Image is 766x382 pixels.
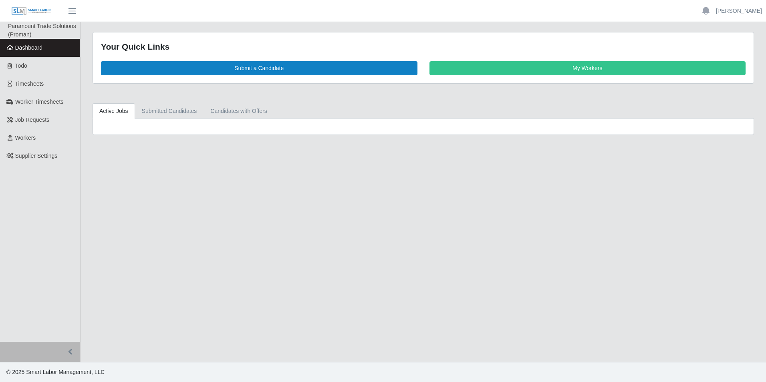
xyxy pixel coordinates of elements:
a: [PERSON_NAME] [716,7,762,15]
a: My Workers [429,61,746,75]
span: Todo [15,62,27,69]
span: Worker Timesheets [15,99,63,105]
span: © 2025 Smart Labor Management, LLC [6,369,105,375]
a: Submit a Candidate [101,61,417,75]
span: Timesheets [15,80,44,87]
span: Dashboard [15,44,43,51]
span: Supplier Settings [15,153,58,159]
span: Job Requests [15,117,50,123]
img: SLM Logo [11,7,51,16]
div: Your Quick Links [101,40,746,53]
a: Candidates with Offers [204,103,274,119]
a: Submitted Candidates [135,103,204,119]
span: Workers [15,135,36,141]
a: Active Jobs [93,103,135,119]
span: Paramount Trade Solutions (Proman) [8,23,76,38]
